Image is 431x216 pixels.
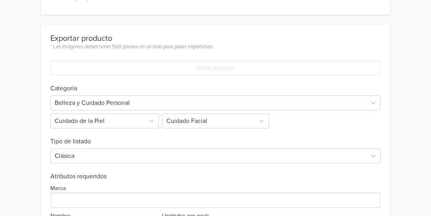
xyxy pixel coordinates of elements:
[50,34,214,43] div: Exportar producto
[50,60,381,75] button: Crear anuncio
[50,43,214,51] div: * Las imágenes deben tener 500 píxeles en un lado para poder exportarlas.
[50,75,381,92] h6: Categoría
[50,184,66,193] label: Marca
[50,173,381,180] h6: Atributos requeridos
[50,128,381,145] h6: Tipo de listado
